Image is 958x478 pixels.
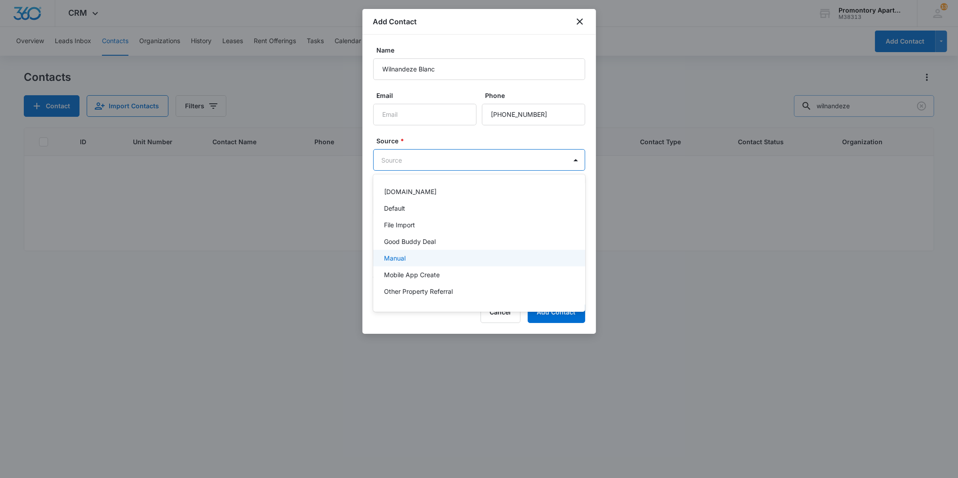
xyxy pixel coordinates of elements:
p: Default [384,204,405,213]
p: File Import [384,220,415,230]
p: Mobile App Create [384,270,440,279]
p: Other Property Referral [384,287,453,296]
p: Good Buddy Deal [384,237,436,246]
p: Manual [384,253,406,263]
p: [DOMAIN_NAME] [384,187,437,196]
p: Social Media [384,303,422,313]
